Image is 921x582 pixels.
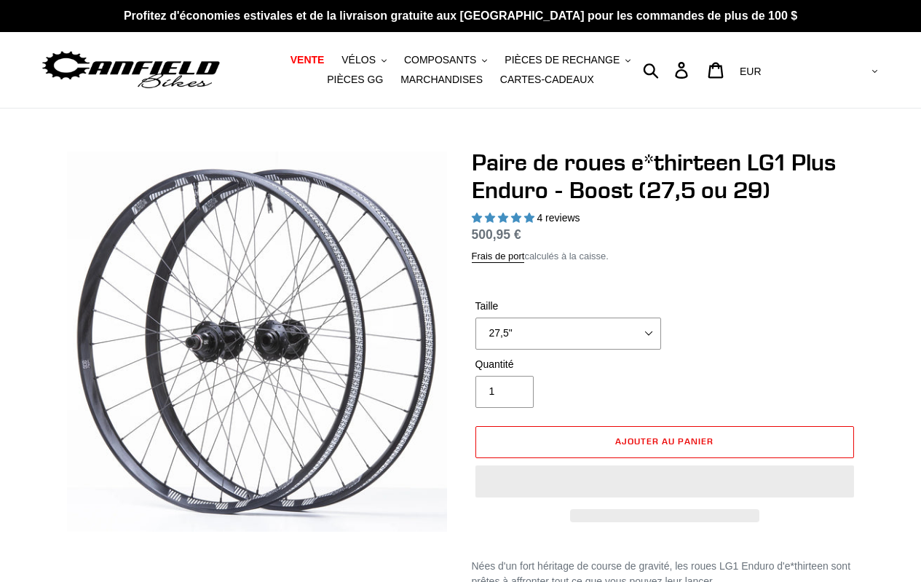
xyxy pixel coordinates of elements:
font: Ajouter au panier [615,436,713,447]
font: VÉLOS [341,54,376,66]
img: Vélos Canfield [40,47,222,93]
button: Ajouter au panier [475,426,854,458]
font: Paire de roues e*thirteen LG1 Plus Enduro - Boost (27,5 ou 29) [472,148,836,204]
font: CARTES-CADEAUX [500,74,594,85]
a: PIÈCES GG [320,70,390,90]
a: VENTE [283,50,332,70]
font: Frais de port [472,251,525,261]
a: Frais de port [472,251,525,263]
font: MARCHANDISES [400,74,483,85]
font: PIÈCES DE RECHANGE [505,54,620,66]
font: 500,95 € [472,227,521,242]
button: COMPOSANTS [397,50,495,70]
font: Taille [475,300,499,312]
font: PIÈCES GG [327,74,383,85]
font: calculés à la caisse. [524,251,608,261]
font: Profitez d'économies estivales et de la livraison gratuite aux [GEOGRAPHIC_DATA] pour les command... [124,9,797,22]
a: MARCHANDISES [393,70,490,90]
button: PIÈCES DE RECHANGE [497,50,638,70]
font: COMPOSANTS [404,54,477,66]
span: 5,00 étoiles [472,212,537,224]
button: VÉLOS [334,50,394,70]
a: CARTES-CADEAUX [493,70,601,90]
font: VENTE [290,54,325,66]
font: Quantité [475,358,514,370]
span: 4 reviews [537,212,580,224]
